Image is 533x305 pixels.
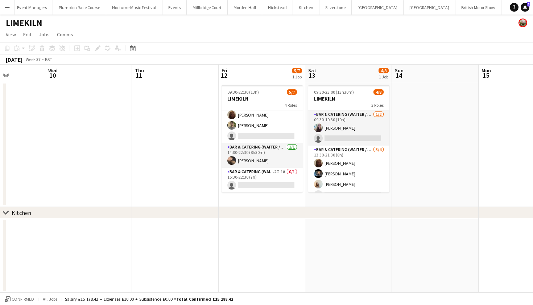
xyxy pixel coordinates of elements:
[4,295,35,303] button: Confirmed
[262,0,293,15] button: Hickstead
[53,0,106,15] button: Plumpton Race Course
[308,110,389,146] app-card-role: Bar & Catering (Waiter / waitress)1/209:30-19:30 (10h)[PERSON_NAME]
[6,17,42,28] h1: LIMEKILN
[23,31,32,38] span: Edit
[480,71,491,80] span: 15
[518,19,527,27] app-user-avatar: Staffing Manager
[371,102,384,108] span: 3 Roles
[65,296,233,302] div: Salary £15 178.42 + Expenses £10.00 + Subsistence £0.00 =
[352,0,404,15] button: [GEOGRAPHIC_DATA]
[501,0,525,15] button: KKHQ
[3,30,19,39] a: View
[222,97,303,143] app-card-role: Bar & Catering (Waiter / waitress)3I3A2/314:00-21:30 (7h30m)[PERSON_NAME][PERSON_NAME]
[106,0,162,15] button: Nocturne Music Festival
[287,89,297,95] span: 5/7
[373,89,384,95] span: 4/8
[222,168,303,192] app-card-role: Bar & Catering (Waiter / waitress)2I1A0/115:30-22:30 (7h)
[41,296,59,302] span: All jobs
[12,297,34,302] span: Confirmed
[227,89,259,95] span: 09:30-22:30 (13h)
[134,71,144,80] span: 11
[222,67,227,74] span: Fri
[24,57,42,62] span: Week 37
[6,56,22,63] div: [DATE]
[222,143,303,168] app-card-role: Bar & Catering (Waiter / waitress)1/114:00-22:30 (8h30m)[PERSON_NAME]
[12,209,31,216] div: Kitchen
[162,0,187,15] button: Events
[6,31,16,38] span: View
[308,85,389,192] app-job-card: 09:30-23:00 (13h30m)4/8LIMEKILN3 RolesBar & Catering (Waiter / waitress)1/209:30-19:30 (10h)[PERS...
[220,71,227,80] span: 12
[48,67,58,74] span: Wed
[307,71,316,80] span: 13
[379,74,388,80] div: 1 Job
[308,146,389,202] app-card-role: Bar & Catering (Waiter / waitress)3/413:30-21:30 (8h)[PERSON_NAME][PERSON_NAME][PERSON_NAME]
[395,67,404,74] span: Sun
[319,0,352,15] button: Silverstone
[482,67,491,74] span: Mon
[394,71,404,80] span: 14
[292,74,302,80] div: 1 Job
[222,95,303,102] h3: LIMEKILN
[222,85,303,192] app-job-card: 09:30-22:30 (13h)5/7LIMEKILN4 Roles[PERSON_NAME]Bar & Catering (Waiter / waitress)3I3A2/314:00-21...
[285,102,297,108] span: 4 Roles
[36,30,53,39] a: Jobs
[45,57,52,62] div: BST
[379,68,389,73] span: 4/8
[521,3,529,12] a: 5
[176,296,233,302] span: Total Confirmed £15 188.42
[404,0,455,15] button: [GEOGRAPHIC_DATA]
[527,2,530,7] span: 5
[314,89,354,95] span: 09:30-23:00 (13h30m)
[293,0,319,15] button: Kitchen
[308,95,389,102] h3: LIMEKILN
[57,31,73,38] span: Comms
[228,0,262,15] button: Morden Hall
[187,0,228,15] button: Millbridge Court
[455,0,501,15] button: British Motor Show
[20,30,34,39] a: Edit
[54,30,76,39] a: Comms
[308,67,316,74] span: Sat
[292,68,302,73] span: 5/7
[11,0,53,15] button: Event Managers
[39,31,50,38] span: Jobs
[135,67,144,74] span: Thu
[47,71,58,80] span: 10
